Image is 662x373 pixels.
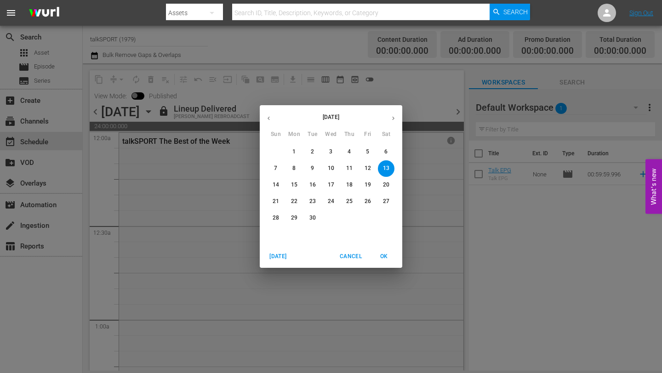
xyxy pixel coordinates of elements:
button: 17 [323,177,339,193]
button: 2 [304,144,321,160]
span: Wed [323,130,339,139]
p: 5 [366,148,369,156]
p: 26 [365,198,371,205]
button: 30 [304,210,321,226]
p: 19 [365,181,371,189]
img: ans4CAIJ8jUAAAAAAAAAAAAAAAAAAAAAAAAgQb4GAAAAAAAAAAAAAAAAAAAAAAAAJMjXAAAAAAAAAAAAAAAAAAAAAAAAgAT5G... [22,2,66,24]
p: 9 [311,164,314,172]
button: 15 [286,177,302,193]
button: 18 [341,177,358,193]
p: 3 [329,148,332,156]
span: [DATE] [267,252,289,261]
p: 13 [383,164,389,172]
p: 6 [384,148,388,156]
button: 11 [341,160,358,177]
span: menu [6,7,17,18]
button: Open Feedback Widget [645,159,662,214]
button: 16 [304,177,321,193]
button: 28 [268,210,284,226]
button: Cancel [336,249,365,264]
p: 2 [311,148,314,156]
button: 14 [268,177,284,193]
p: 15 [291,181,297,189]
button: [DATE] [263,249,293,264]
p: 21 [273,198,279,205]
p: 20 [383,181,389,189]
p: 14 [273,181,279,189]
button: 5 [360,144,376,160]
p: 24 [328,198,334,205]
button: 27 [378,193,394,210]
button: 12 [360,160,376,177]
button: 9 [304,160,321,177]
p: 18 [346,181,353,189]
button: 23 [304,193,321,210]
span: Cancel [340,252,362,261]
p: 11 [346,164,353,172]
span: Search [503,4,528,20]
button: OK [369,249,399,264]
button: 1 [286,144,302,160]
p: [DATE] [278,113,384,121]
span: Fri [360,130,376,139]
p: 28 [273,214,279,222]
p: 29 [291,214,297,222]
span: Sun [268,130,284,139]
p: 30 [309,214,316,222]
p: 17 [328,181,334,189]
p: 4 [348,148,351,156]
button: 13 [378,160,394,177]
p: 7 [274,164,277,172]
p: 22 [291,198,297,205]
button: 25 [341,193,358,210]
span: Thu [341,130,358,139]
p: 27 [383,198,389,205]
p: 8 [292,164,296,172]
p: 23 [309,198,316,205]
p: 1 [292,148,296,156]
p: 25 [346,198,353,205]
button: 29 [286,210,302,226]
button: 8 [286,160,302,177]
p: 16 [309,181,316,189]
span: Tue [304,130,321,139]
button: 26 [360,193,376,210]
a: Sign Out [629,9,653,17]
button: 4 [341,144,358,160]
button: 7 [268,160,284,177]
span: OK [373,252,395,261]
button: 3 [323,144,339,160]
button: 21 [268,193,284,210]
p: 10 [328,164,334,172]
span: Sat [378,130,394,139]
button: 20 [378,177,394,193]
p: 12 [365,164,371,172]
button: 22 [286,193,302,210]
button: 10 [323,160,339,177]
span: Mon [286,130,302,139]
button: 19 [360,177,376,193]
button: 24 [323,193,339,210]
button: 6 [378,144,394,160]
